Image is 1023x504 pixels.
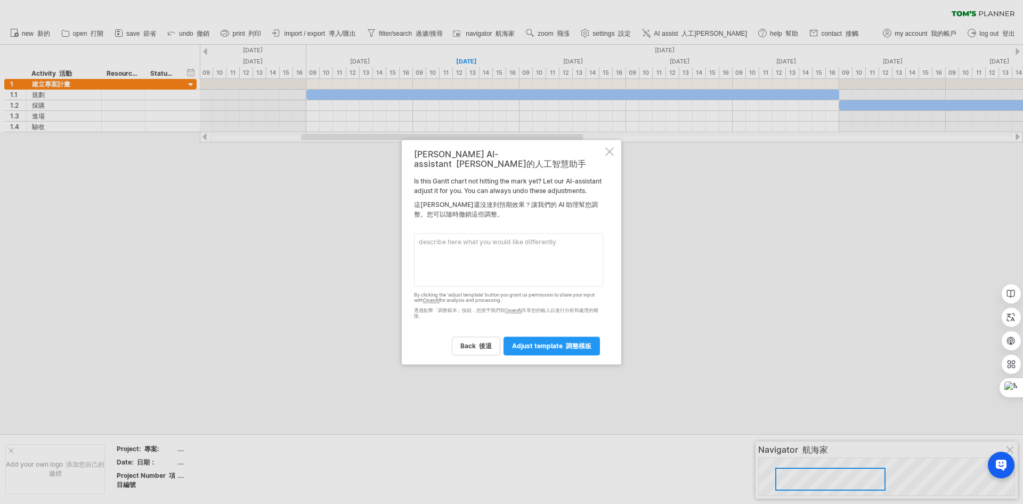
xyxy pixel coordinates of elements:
font: 透過點擊「調整範本」按鈕，您授予我們與 共享您的輸入以進行分析和處理的權限。 [414,308,598,319]
div: [PERSON_NAME] AI-assistant [414,149,603,169]
font: 後退 [479,342,492,350]
div: Is this Gantt chart not hitting the mark yet? Let our AI-assistant adjust it for you. You can alw... [414,149,603,355]
span: back [460,342,492,350]
font: [PERSON_NAME]的人工智慧助手 [456,158,586,169]
div: By clicking the 'adjust template' button you grant us permission to share your input with for ana... [414,292,603,324]
a: back 後退 [452,337,500,355]
a: OpenAI [505,308,522,314]
a: OpenAI [423,298,440,303]
font: 調整模板 [566,342,591,350]
span: adjust template [512,342,591,350]
font: 這[PERSON_NAME]還沒達到預期效果？讓我們的 AI 助理幫您調整。您可以隨時撤銷這些調整。 [414,201,598,218]
a: adjust template 調整模板 [504,337,600,355]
